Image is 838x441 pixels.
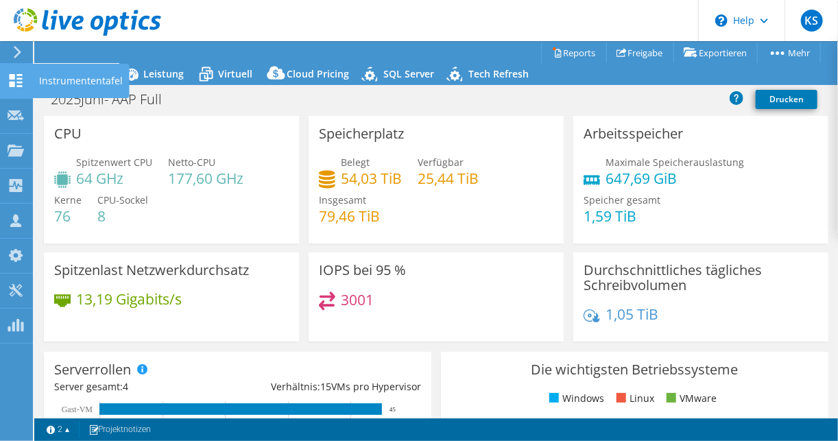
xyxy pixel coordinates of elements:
[168,156,215,169] span: Netto-CPU
[418,171,479,186] h4: 25,44 TiB
[418,156,464,169] span: Verfügbar
[45,92,183,107] h1: 2025Juni- AAP Full
[390,406,396,413] text: 45
[584,208,660,224] h4: 1,59 TiB
[97,208,148,224] h4: 8
[54,193,82,206] span: Kerne
[757,42,821,63] a: Mehr
[606,42,674,63] a: Freigabe
[319,208,380,224] h4: 79,46 TiB
[756,90,817,109] a: Drucken
[584,263,818,293] h3: Durchschnittliches tägliches Schreibvolumen
[319,193,366,206] span: Insgesamt
[76,156,152,169] span: Spitzenwert CPU
[32,64,130,98] div: Instrumententafel
[62,405,93,414] text: Gast-VM
[606,307,658,322] h4: 1,05 TiB
[54,126,82,141] h3: CPU
[168,171,243,186] h4: 177,60 GHz
[76,171,152,186] h4: 64 GHz
[319,263,406,278] h3: IOPS bei 95 %
[801,10,823,32] span: KS
[383,67,434,80] span: SQL Server
[541,42,607,63] a: Reports
[76,291,182,307] h4: 13,19 Gigabits/s
[79,421,160,438] a: Projektnotizen
[123,380,128,393] span: 4
[54,208,82,224] h4: 76
[606,156,744,169] span: Maximale Speicherauslastung
[237,379,420,394] div: Verhältnis: VMs pro Hypervisor
[97,193,148,206] span: CPU-Sockel
[320,380,331,393] span: 15
[663,391,717,406] li: VMware
[715,14,728,27] svg: \n
[54,263,249,278] h3: Spitzenlast Netzwerkdurchsatz
[341,292,374,307] h4: 3001
[673,42,758,63] a: Exportieren
[54,362,131,377] h3: Serverrollen
[218,67,252,80] span: Virtuell
[287,67,349,80] span: Cloud Pricing
[606,171,744,186] h4: 647,69 GiB
[451,362,818,377] h3: Die wichtigsten Betriebssysteme
[54,379,237,394] div: Server gesamt:
[319,126,404,141] h3: Speicherplatz
[143,67,184,80] span: Leistung
[546,391,604,406] li: Windows
[37,421,80,438] a: 2
[613,391,654,406] li: Linux
[468,67,529,80] span: Tech Refresh
[341,156,370,169] span: Belegt
[584,126,683,141] h3: Arbeitsspeicher
[584,193,660,206] span: Speicher gesamt
[341,171,402,186] h4: 54,03 TiB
